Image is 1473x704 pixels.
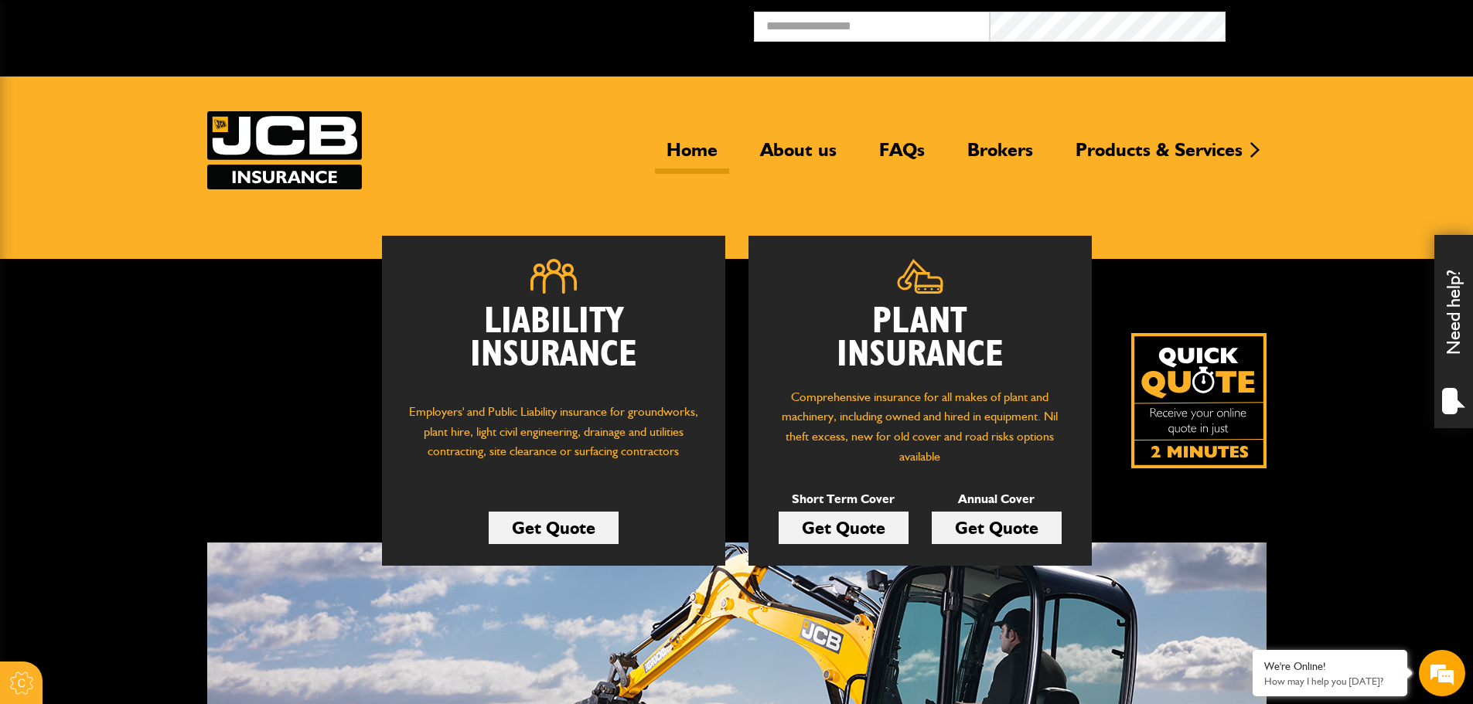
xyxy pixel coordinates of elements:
a: Get Quote [779,512,909,544]
a: Get your insurance quote isn just 2-minutes [1131,333,1267,468]
a: Brokers [956,138,1045,174]
p: Short Term Cover [779,489,909,509]
a: Get Quote [489,512,619,544]
p: Employers' and Public Liability insurance for groundworks, plant hire, light civil engineering, d... [405,402,702,476]
div: Need help? [1434,235,1473,428]
img: JCB Insurance Services logo [207,111,362,189]
a: JCB Insurance Services [207,111,362,189]
a: Products & Services [1064,138,1254,174]
a: About us [748,138,848,174]
div: We're Online! [1264,660,1396,673]
h2: Plant Insurance [772,305,1069,372]
p: Comprehensive insurance for all makes of plant and machinery, including owned and hired in equipm... [772,387,1069,466]
h2: Liability Insurance [405,305,702,387]
button: Broker Login [1226,12,1461,36]
img: Quick Quote [1131,333,1267,468]
p: Annual Cover [932,489,1062,509]
p: How may I help you today? [1264,675,1396,687]
a: FAQs [868,138,936,174]
a: Home [655,138,729,174]
a: Get Quote [932,512,1062,544]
